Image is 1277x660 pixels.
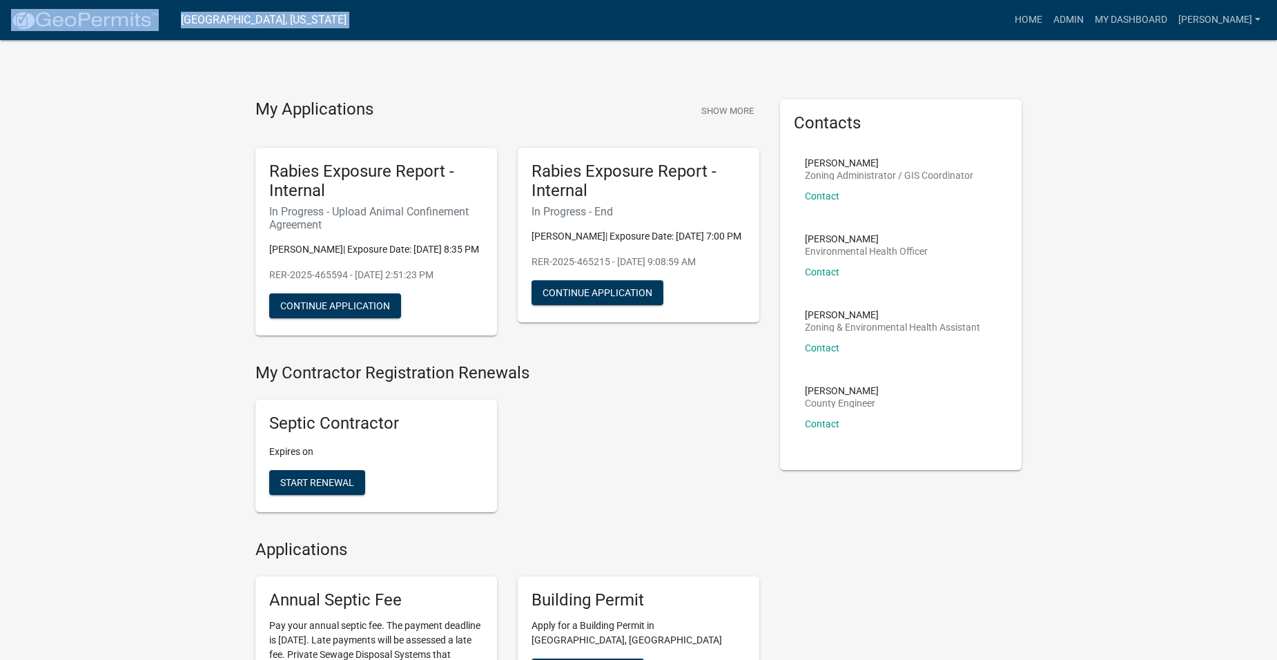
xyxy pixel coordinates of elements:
[805,246,928,256] p: Environmental Health Officer
[255,363,759,523] wm-registration-list-section: My Contractor Registration Renewals
[532,280,663,305] button: Continue Application
[805,310,980,320] p: [PERSON_NAME]
[255,99,373,120] h4: My Applications
[269,414,483,434] h5: Septic Contractor
[269,268,483,282] p: RER-2025-465594 - [DATE] 2:51:23 PM
[805,191,839,202] a: Contact
[805,418,839,429] a: Contact
[1089,7,1173,33] a: My Dashboard
[696,99,759,122] button: Show More
[1009,7,1048,33] a: Home
[532,205,745,218] h6: In Progress - End
[532,619,745,648] p: Apply for a Building Permit in [GEOGRAPHIC_DATA], [GEOGRAPHIC_DATA]
[181,8,347,32] a: [GEOGRAPHIC_DATA], [US_STATE]
[255,363,759,383] h4: My Contractor Registration Renewals
[532,255,745,269] p: RER-2025-465215 - [DATE] 9:08:59 AM
[805,234,928,244] p: [PERSON_NAME]
[805,398,879,408] p: County Engineer
[805,171,973,180] p: Zoning Administrator / GIS Coordinator
[805,386,879,396] p: [PERSON_NAME]
[532,162,745,202] h5: Rabies Exposure Report - Internal
[269,162,483,202] h5: Rabies Exposure Report - Internal
[269,445,483,459] p: Expires on
[805,342,839,353] a: Contact
[1173,7,1266,33] a: [PERSON_NAME]
[269,205,483,231] h6: In Progress - Upload Animal Confinement Agreement
[255,540,759,560] h4: Applications
[805,158,973,168] p: [PERSON_NAME]
[269,293,401,318] button: Continue Application
[280,477,354,488] span: Start Renewal
[532,590,745,610] h5: Building Permit
[269,590,483,610] h5: Annual Septic Fee
[794,113,1008,133] h5: Contacts
[805,266,839,278] a: Contact
[269,242,483,257] p: [PERSON_NAME]| Exposure Date: [DATE] 8:35 PM
[269,470,365,495] button: Start Renewal
[532,229,745,244] p: [PERSON_NAME]| Exposure Date: [DATE] 7:00 PM
[1048,7,1089,33] a: Admin
[805,322,980,332] p: Zoning & Environmental Health Assistant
